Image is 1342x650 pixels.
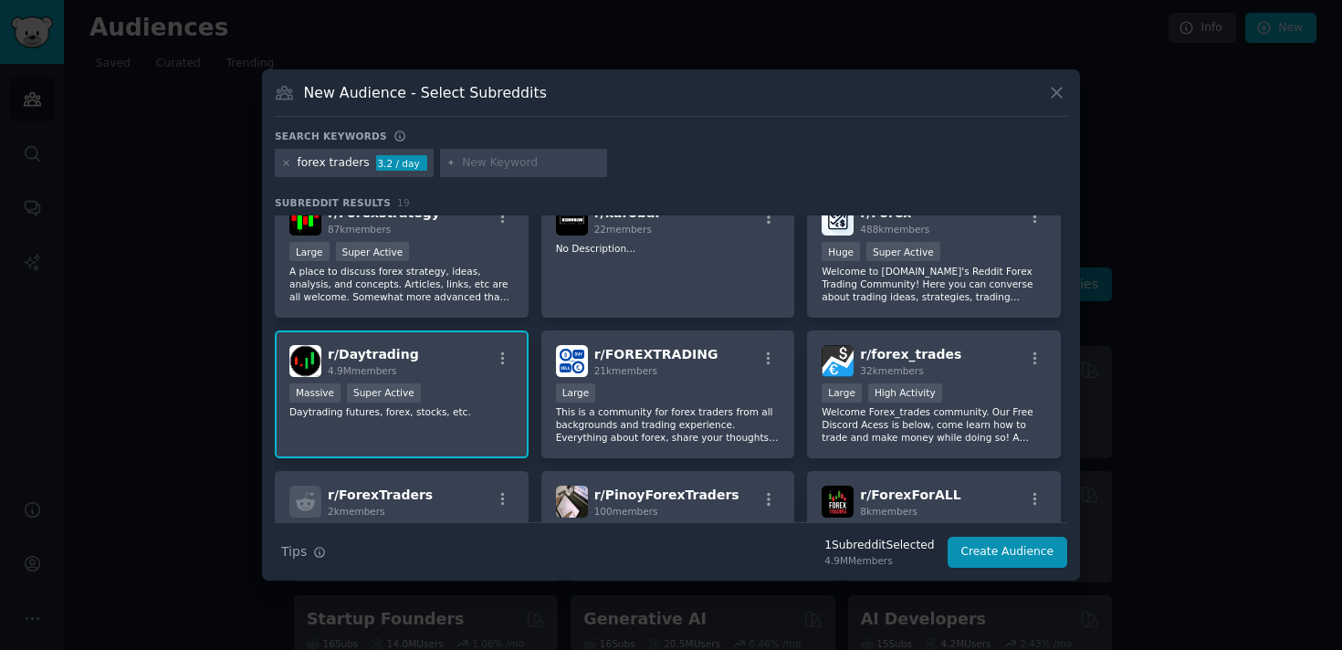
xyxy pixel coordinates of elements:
[948,537,1068,568] button: Create Audience
[594,347,718,362] span: r/ FOREXTRADING
[822,204,854,236] img: Forex
[556,345,588,377] img: FOREXTRADING
[822,383,862,403] div: Large
[556,486,588,518] img: PinoyForexTraders
[860,224,929,235] span: 488k members
[556,405,781,444] p: This is a community for forex traders from all backgrounds and trading experience. Everything abo...
[328,365,397,376] span: 4.9M members
[822,486,854,518] img: ForexForALL
[822,405,1046,444] p: Welcome Forex_trades community. Our Free Discord Acess is below, come learn how to trade and make...
[868,383,942,403] div: High Activity
[328,506,385,517] span: 2k members
[328,347,419,362] span: r/ Daytrading
[347,383,421,403] div: Super Active
[824,554,934,567] div: 4.9M Members
[397,197,410,208] span: 19
[866,242,940,261] div: Super Active
[289,265,514,303] p: A place to discuss forex strategy, ideas, analysis, and concepts. Articles, links, etc are all we...
[289,345,321,377] img: Daytrading
[594,365,657,376] span: 21k members
[275,130,387,142] h3: Search keywords
[556,204,588,236] img: karobar
[556,383,596,403] div: Large
[289,204,321,236] img: Forexstrategy
[860,487,960,502] span: r/ ForexForALL
[336,242,410,261] div: Super Active
[289,383,341,403] div: Massive
[304,83,547,102] h3: New Audience - Select Subreddits
[822,265,1046,303] p: Welcome to [DOMAIN_NAME]'s Reddit Forex Trading Community! Here you can converse about trading id...
[275,536,332,568] button: Tips
[860,365,923,376] span: 32k members
[289,405,514,418] p: Daytrading futures, forex, stocks, etc.
[275,196,391,209] span: Subreddit Results
[594,487,739,502] span: r/ PinoyForexTraders
[822,345,854,377] img: forex_trades
[594,506,658,517] span: 100 members
[281,542,307,561] span: Tips
[328,224,391,235] span: 87k members
[860,347,961,362] span: r/ forex_trades
[822,242,860,261] div: Huge
[594,205,662,220] span: r/ karobar
[462,155,601,172] input: New Keyword
[298,155,370,172] div: forex traders
[328,205,440,220] span: r/ Forexstrategy
[860,506,917,517] span: 8k members
[376,155,427,172] div: 3.2 / day
[594,224,652,235] span: 22 members
[289,242,330,261] div: Large
[556,242,781,255] p: No Description...
[860,205,911,220] span: r/ Forex
[328,487,433,502] span: r/ ForexTraders
[824,538,934,554] div: 1 Subreddit Selected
